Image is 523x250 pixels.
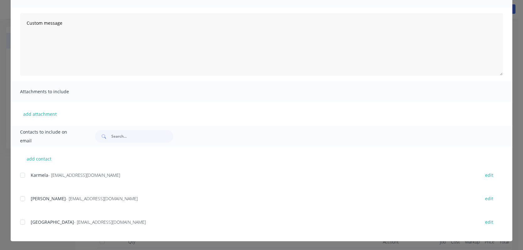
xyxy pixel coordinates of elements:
[481,194,497,203] button: edit
[20,13,503,76] textarea: Custom message
[111,130,173,143] input: Search...
[481,171,497,179] button: edit
[20,109,60,119] button: add attachment
[20,128,79,145] span: Contacts to include on email
[20,87,89,96] span: Attachments to include
[481,218,497,226] button: edit
[31,172,48,178] span: Karmela
[66,196,138,202] span: - [EMAIL_ADDRESS][DOMAIN_NAME]
[48,172,120,178] span: - [EMAIL_ADDRESS][DOMAIN_NAME]
[20,154,58,163] button: add contact
[31,196,66,202] span: [PERSON_NAME]
[74,219,146,225] span: - [EMAIL_ADDRESS][DOMAIN_NAME]
[31,219,74,225] span: [GEOGRAPHIC_DATA]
